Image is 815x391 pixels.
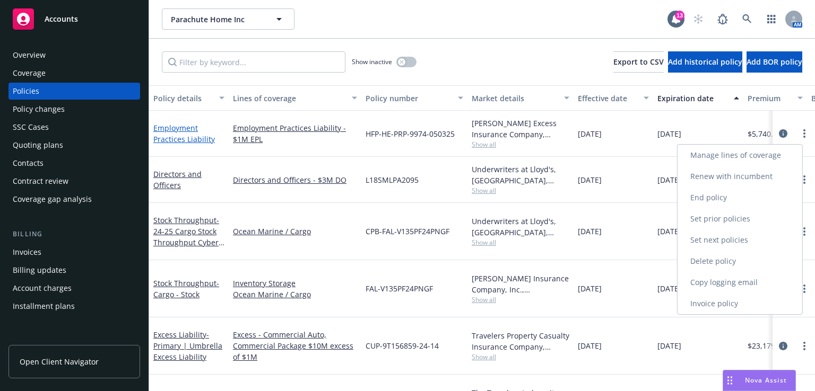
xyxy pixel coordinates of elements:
[472,273,569,295] div: [PERSON_NAME] Insurance Company, Inc., [PERSON_NAME] Group, [PERSON_NAME] Cargo
[472,352,569,361] span: Show all
[467,85,574,111] button: Market details
[233,278,357,289] a: Inventory Storage
[747,57,802,67] span: Add BOR policy
[578,283,602,294] span: [DATE]
[13,262,66,279] div: Billing updates
[798,340,811,352] a: more
[153,169,202,190] a: Directors and Officers
[8,101,140,118] a: Policy changes
[13,65,46,82] div: Coverage
[13,173,68,190] div: Contract review
[798,127,811,140] a: more
[613,51,664,73] button: Export to CSV
[472,118,569,140] div: [PERSON_NAME] Excess Insurance Company, [PERSON_NAME] Insurance Group, RT Specialty Insurance Ser...
[366,283,433,294] span: FAL-V135PF24PNGF
[8,280,140,297] a: Account charges
[472,140,569,149] span: Show all
[8,4,140,34] a: Accounts
[657,174,681,185] span: [DATE]
[20,356,99,367] span: Open Client Navigator
[233,329,357,362] a: Excess - Commercial Auto, Commercial Package $10M excess of $1M
[8,47,140,64] a: Overview
[678,251,802,272] a: Delete policy
[678,229,802,251] a: Set next policies
[13,280,72,297] div: Account charges
[736,8,758,30] a: Search
[688,8,709,30] a: Start snowing
[13,137,63,154] div: Quoting plans
[678,272,802,293] a: Copy logging email
[162,51,345,73] input: Filter by keyword...
[678,293,802,314] a: Invoice policy
[13,47,46,64] div: Overview
[13,119,49,136] div: SSC Cases
[8,336,140,346] div: Tools
[472,186,569,195] span: Show all
[747,51,802,73] button: Add BOR policy
[678,166,802,187] a: Renew with incumbent
[578,93,637,104] div: Effective date
[153,278,219,299] a: Stock Throughput
[366,128,455,139] span: HFP-HE-PRP-9974-050325
[233,93,345,104] div: Lines of coverage
[678,145,802,166] a: Manage lines of coverage
[777,127,790,140] a: circleInformation
[45,15,78,23] span: Accounts
[578,128,602,139] span: [DATE]
[657,283,681,294] span: [DATE]
[723,370,736,390] div: Drag to move
[712,8,733,30] a: Report a Bug
[13,83,39,100] div: Policies
[798,173,811,186] a: more
[8,137,140,154] a: Quoting plans
[13,155,44,172] div: Contacts
[8,298,140,315] a: Installment plans
[229,85,361,111] button: Lines of coverage
[153,330,222,362] span: - Primary | Umbrella Excess Liability
[233,289,357,300] a: Ocean Marine / Cargo
[153,278,219,299] span: - Cargo - Stock
[8,155,140,172] a: Contacts
[723,370,796,391] button: Nova Assist
[472,330,569,352] div: Travelers Property Casualty Insurance Company, Travelers Insurance
[657,226,681,237] span: [DATE]
[574,85,653,111] button: Effective date
[13,298,75,315] div: Installment plans
[743,85,807,111] button: Premium
[13,191,92,208] div: Coverage gap analysis
[13,244,41,261] div: Invoices
[171,14,263,25] span: Parachute Home Inc
[657,93,727,104] div: Expiration date
[366,226,449,237] span: CPB-FAL-V135PF24PNGF
[675,11,684,20] div: 13
[153,93,213,104] div: Policy details
[352,57,392,66] span: Show inactive
[361,85,467,111] button: Policy number
[578,174,602,185] span: [DATE]
[798,282,811,295] a: more
[8,244,140,261] a: Invoices
[366,93,452,104] div: Policy number
[761,8,782,30] a: Switch app
[777,340,790,352] a: circleInformation
[472,164,569,186] div: Underwriters at Lloyd's, [GEOGRAPHIC_DATA], [PERSON_NAME] of [GEOGRAPHIC_DATA], RT Specialty Insu...
[8,191,140,208] a: Coverage gap analysis
[748,93,791,104] div: Premium
[149,85,229,111] button: Policy details
[748,340,786,351] span: $23,179.00
[798,225,811,238] a: more
[668,57,742,67] span: Add historical policy
[8,83,140,100] a: Policies
[578,340,602,351] span: [DATE]
[678,187,802,208] a: End policy
[233,226,357,237] a: Ocean Marine / Cargo
[153,330,222,362] a: Excess Liability
[678,208,802,229] a: Set prior policies
[748,128,782,139] span: $5,740.00
[153,215,219,259] a: Stock Throughput
[366,174,419,185] span: L18SMLPA2095
[233,174,357,185] a: Directors and Officers - $3M DO
[8,262,140,279] a: Billing updates
[233,122,357,145] a: Employment Practices Liability - $1M EPL
[472,238,569,247] span: Show all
